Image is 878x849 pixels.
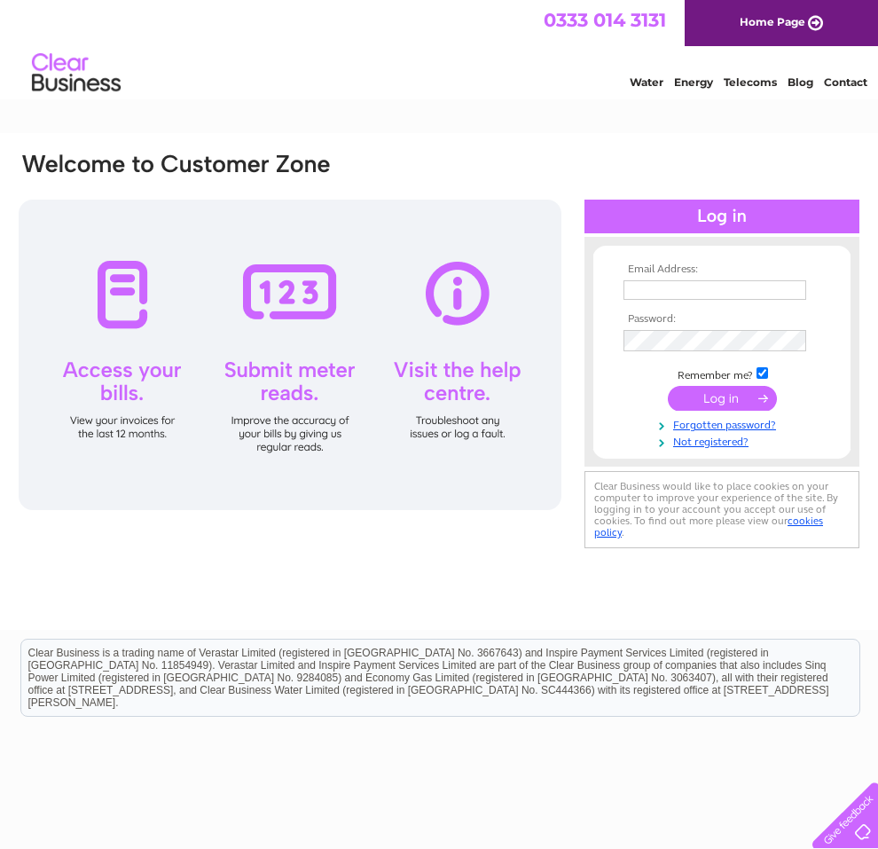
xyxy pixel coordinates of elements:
a: Not registered? [623,432,825,449]
a: Water [630,75,663,89]
th: Email Address: [619,263,825,276]
a: Contact [824,75,867,89]
a: Forgotten password? [623,415,825,432]
th: Password: [619,313,825,326]
a: Blog [788,75,813,89]
a: 0333 014 3131 [544,9,666,31]
a: cookies policy [594,515,823,538]
div: Clear Business is a trading name of Verastar Limited (registered in [GEOGRAPHIC_DATA] No. 3667643... [21,10,859,86]
img: logo.png [31,46,122,100]
a: Telecoms [724,75,777,89]
a: Energy [674,75,713,89]
input: Submit [668,386,777,411]
div: Clear Business would like to place cookies on your computer to improve your experience of the sit... [584,471,859,548]
td: Remember me? [619,365,825,382]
